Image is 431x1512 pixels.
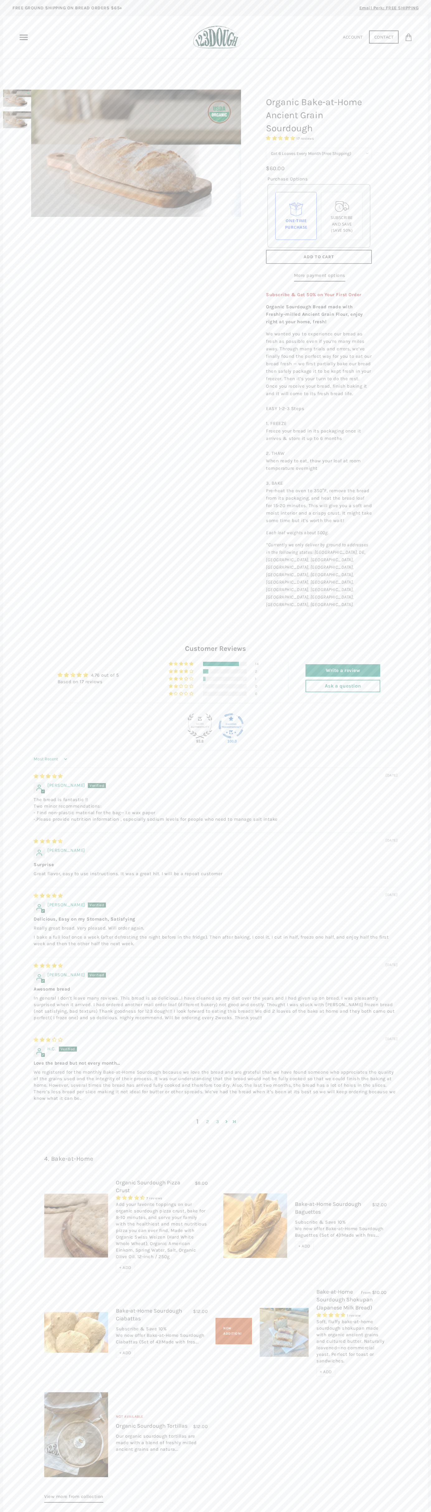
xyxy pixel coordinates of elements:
p: We wanted you to experience our bread as fresh as possible even if you’re many miles away. Throug... [266,330,372,524]
a: FREE GROUND SHIPPING ON BREAD ORDERS $65+ [3,3,132,16]
span: 4.76 stars [266,135,296,141]
img: Organic Bake-at-Home Ancient Grain Sourdough [3,90,31,107]
span: [PERSON_NAME] [47,847,85,853]
a: Judge.me Diamond Transparent Shop medal 100.0 [219,713,244,738]
img: Organic Bake-at-Home Ancient Grain Sourdough [31,90,241,217]
span: 7 reviews [146,1196,163,1200]
p: In general I don’t leave many reviews. This bread is so delicious…I have cleaned up my diet over ... [34,995,397,1021]
a: More payment options [294,272,345,282]
span: [PERSON_NAME] [47,902,85,908]
a: Page 4 [230,1118,239,1125]
span: 5 star review [34,963,63,968]
legend: Purchase Options [268,175,308,183]
div: New Addition! [215,1318,252,1344]
a: Organic Sourdough Tortillas [116,1422,187,1429]
span: + ADD [119,1265,131,1270]
span: [DATE] [386,838,397,843]
div: 1 [255,677,263,681]
img: Bake-at-Home Sourdough Shokupan (Japanese Milk Bread) [260,1308,309,1357]
p: We registered for the monthly Bake-at-Home Sourdough because we love the bread and are grateful t... [34,1069,397,1102]
div: Average rating is 4.76 stars [58,671,119,679]
span: [DATE] [386,962,397,968]
a: Contact [369,30,399,44]
a: Organic Sourdough Pizza Crust [116,1179,180,1194]
span: 5 star review [34,838,63,844]
div: 100.0 [226,739,236,744]
b: Surprise [34,861,397,868]
div: Subscribe & Save 10% We now offer Bake-at-Home Sourdough Baguettes (Set of 4)!Made with fres... [295,1219,387,1242]
div: Add your favorite toppings on our organic sourdough pizza crust, bake for 8-10 minutes, and serve... [116,1201,208,1263]
a: Page 2 [223,1118,231,1125]
a: Bake-at-Home Sourdough Shokupan (Japanese Milk Bread) [316,1288,373,1311]
div: + ADD [295,1242,314,1251]
b: Love the bread but not every month... [34,1060,397,1066]
div: Our organic sourdough tortillas are made with a blend of freshly milled ancient grains and natura... [116,1433,208,1456]
p: FREE GROUND SHIPPING ON BREAD ORDERS $65+ [12,5,122,12]
a: Write a review [305,664,380,677]
img: Organic Bake-at-Home Ancient Grain Sourdough [3,111,31,128]
div: Based on 17 reviews [58,679,119,685]
span: 17 reviews [296,137,314,141]
span: $8.00 [195,1180,208,1186]
em: Each loaf weights about 500g. [266,530,329,535]
img: Judge.me Diamond Transparent Shop medal [219,713,244,738]
span: + ADD [320,1369,332,1374]
a: 4.76 out of 5 [91,672,119,678]
span: 1 review [347,1314,361,1318]
p: Great flavor, easy to use instructions. It was a great hit. I will be a repeat customer [34,870,397,877]
span: [PERSON_NAME] [47,782,85,788]
strong: Organic Sourdough Bread made with Freshly-milled Ancient Grain Flour, enjoy right at your home, f... [266,304,363,324]
span: 5 star review [34,773,63,779]
span: 5 star review [34,893,63,898]
div: + ADD [116,1263,135,1272]
a: Page 2 [203,1118,213,1125]
img: Bake-at-Home Sourdough Baguettes [223,1193,287,1258]
span: Subscribe and save [331,215,353,227]
span: $12.00 [193,1309,208,1314]
img: Organic Sourdough Pizza Crust [44,1194,108,1258]
nav: Primary [19,32,29,42]
span: + ADD [119,1350,131,1356]
select: Sort dropdown [34,753,69,765]
div: + ADD [116,1348,135,1358]
span: $12.00 [372,1202,387,1207]
div: 14 [255,662,263,666]
button: Add to Cart [266,250,372,264]
img: Organic Sourdough Tortillas [44,1392,108,1477]
div: Not Available [116,1414,208,1422]
img: Judge.me Silver Authentic Shop medal [187,713,212,738]
span: 3 star review [34,1037,63,1043]
span: (Save 50%) [331,228,353,233]
div: Diamond Transparent Shop. Published 100% of verified reviews received in total [219,713,244,738]
a: Bake-at-Home Sourdough Baguettes [295,1201,361,1215]
div: + ADD [316,1367,335,1377]
p: Really great bread. Very pleased. Will order again. [34,925,397,931]
span: Subscribe & Get 50% on Your First Order [266,292,362,297]
b: Awesome bread [34,986,397,992]
p: I bake a full loaf once a week (after defrosting the night before in the fridge). Then after baki... [34,934,397,947]
span: [PERSON_NAME] [47,972,85,978]
a: Email Perk: FREE SHIPPING [350,3,428,16]
span: Email Perk: FREE SHIPPING [359,5,419,11]
span: H.C. [47,1046,56,1052]
span: Add to Cart [304,254,334,259]
img: Bake-at-Home Sourdough Ciabattas [44,1312,108,1353]
span: + ADD [298,1244,310,1249]
span: From [361,1290,371,1295]
div: Subscribe & Save 10% We now offer Bake-at-Home Sourdough Ciabattas (Set of 4)!Made with fres... [116,1326,208,1348]
div: 6% (1) reviews with 3 star rating [169,677,195,681]
div: One-time Purchase [281,217,311,231]
b: Delicious, Easy on my Stomach, Satisfying [34,916,397,922]
a: Ask a question [305,680,380,692]
a: Judge.me Silver Authentic Shop medal 93.8 [187,713,212,738]
span: [DATE] [386,773,397,778]
a: 4. Bake-at-Home [44,1155,93,1162]
img: 123Dough Bakery [193,26,241,49]
a: View more from collection [44,1493,103,1503]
